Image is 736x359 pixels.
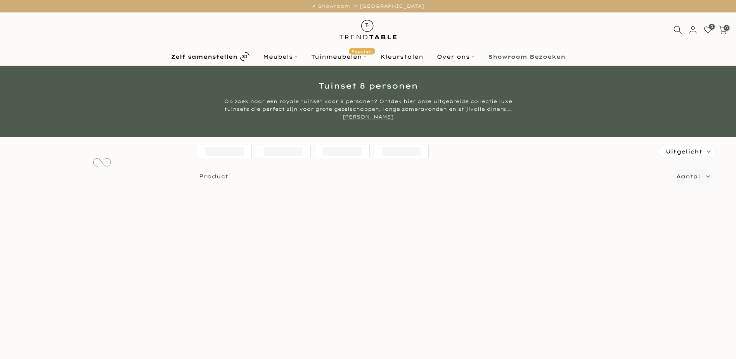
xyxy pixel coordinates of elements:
b: Showroom Bezoeken [488,54,565,59]
a: Kleurstalen [373,52,430,61]
div: Op zoek naar een royale tuinset voor 8 personen? Ontdek hier onze uitgebreide collectie luxe tuin... [223,98,514,121]
p: ✔ Showroom in [GEOGRAPHIC_DATA] [10,2,726,10]
img: trend-table [334,12,402,47]
a: TuinmeubelenPopulair [304,52,373,61]
a: Meubels [256,52,304,61]
a: [PERSON_NAME] [343,114,393,120]
a: Showroom Bezoeken [481,52,572,61]
h1: Tuinset 8 personen [141,82,595,90]
a: 0 [719,26,727,34]
a: 0 [704,26,712,34]
span: Product [194,169,669,184]
a: Over ons [430,52,481,61]
span: 0 [709,24,715,30]
span: Uitgelicht [666,145,703,158]
span: Populair [349,48,375,54]
a: Zelf samenstellen [164,50,256,63]
span: 0 [724,25,729,31]
b: Zelf samenstellen [171,54,237,59]
label: Uitgelicht [658,145,716,158]
label: Aantal [676,172,700,181]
